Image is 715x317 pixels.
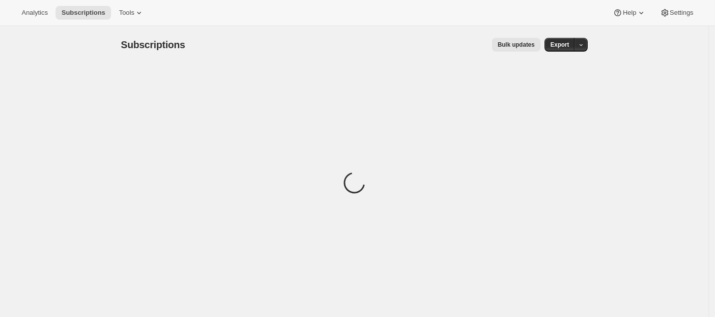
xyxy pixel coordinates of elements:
button: Export [544,38,575,52]
button: Analytics [16,6,54,20]
span: Export [550,41,569,49]
span: Settings [670,9,693,17]
span: Help [623,9,636,17]
span: Subscriptions [121,39,185,50]
button: Settings [654,6,699,20]
button: Tools [113,6,150,20]
button: Subscriptions [56,6,111,20]
button: Help [607,6,652,20]
button: Bulk updates [492,38,541,52]
span: Analytics [22,9,48,17]
span: Tools [119,9,134,17]
span: Subscriptions [61,9,105,17]
span: Bulk updates [498,41,535,49]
